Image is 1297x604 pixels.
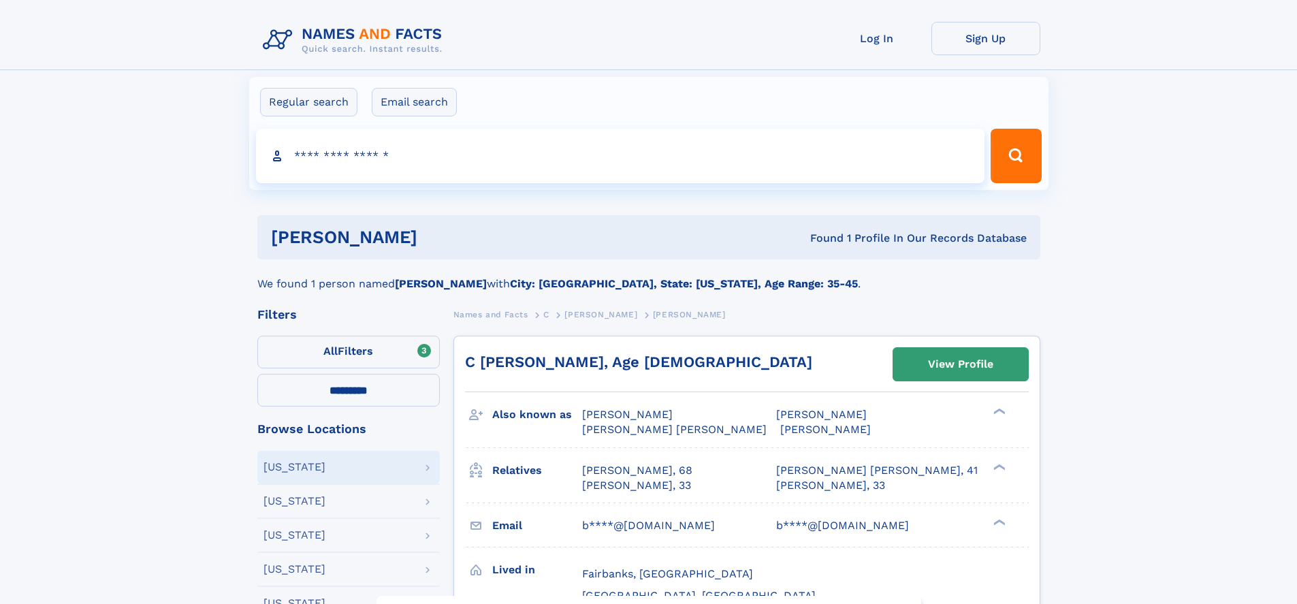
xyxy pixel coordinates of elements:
[582,567,753,580] span: Fairbanks, [GEOGRAPHIC_DATA]
[893,348,1028,381] a: View Profile
[453,306,528,323] a: Names and Facts
[395,277,487,290] b: [PERSON_NAME]
[263,530,325,541] div: [US_STATE]
[492,459,582,482] h3: Relatives
[822,22,931,55] a: Log In
[653,310,726,319] span: [PERSON_NAME]
[257,259,1040,292] div: We found 1 person named with .
[564,310,637,319] span: [PERSON_NAME]
[543,306,549,323] a: C
[263,496,325,507] div: [US_STATE]
[257,308,440,321] div: Filters
[582,478,691,493] a: [PERSON_NAME], 33
[257,22,453,59] img: Logo Names and Facts
[613,231,1027,246] div: Found 1 Profile In Our Records Database
[543,310,549,319] span: C
[492,558,582,582] h3: Lived in
[582,589,816,602] span: [GEOGRAPHIC_DATA], [GEOGRAPHIC_DATA]
[776,478,885,493] a: [PERSON_NAME], 33
[263,564,325,575] div: [US_STATE]
[991,129,1041,183] button: Search Button
[372,88,457,116] label: Email search
[260,88,357,116] label: Regular search
[990,518,1006,526] div: ❯
[271,229,614,246] h1: [PERSON_NAME]
[582,463,692,478] a: [PERSON_NAME], 68
[582,408,673,421] span: [PERSON_NAME]
[564,306,637,323] a: [PERSON_NAME]
[990,407,1006,416] div: ❯
[263,462,325,473] div: [US_STATE]
[582,423,767,436] span: [PERSON_NAME] [PERSON_NAME]
[776,408,867,421] span: [PERSON_NAME]
[492,403,582,426] h3: Also known as
[257,423,440,435] div: Browse Locations
[931,22,1040,55] a: Sign Up
[990,462,1006,471] div: ❯
[510,277,858,290] b: City: [GEOGRAPHIC_DATA], State: [US_STATE], Age Range: 35-45
[257,336,440,368] label: Filters
[323,345,338,357] span: All
[780,423,871,436] span: [PERSON_NAME]
[465,353,812,370] a: C [PERSON_NAME], Age [DEMOGRAPHIC_DATA]
[492,514,582,537] h3: Email
[256,129,985,183] input: search input
[776,463,978,478] a: [PERSON_NAME] [PERSON_NAME], 41
[928,349,993,380] div: View Profile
